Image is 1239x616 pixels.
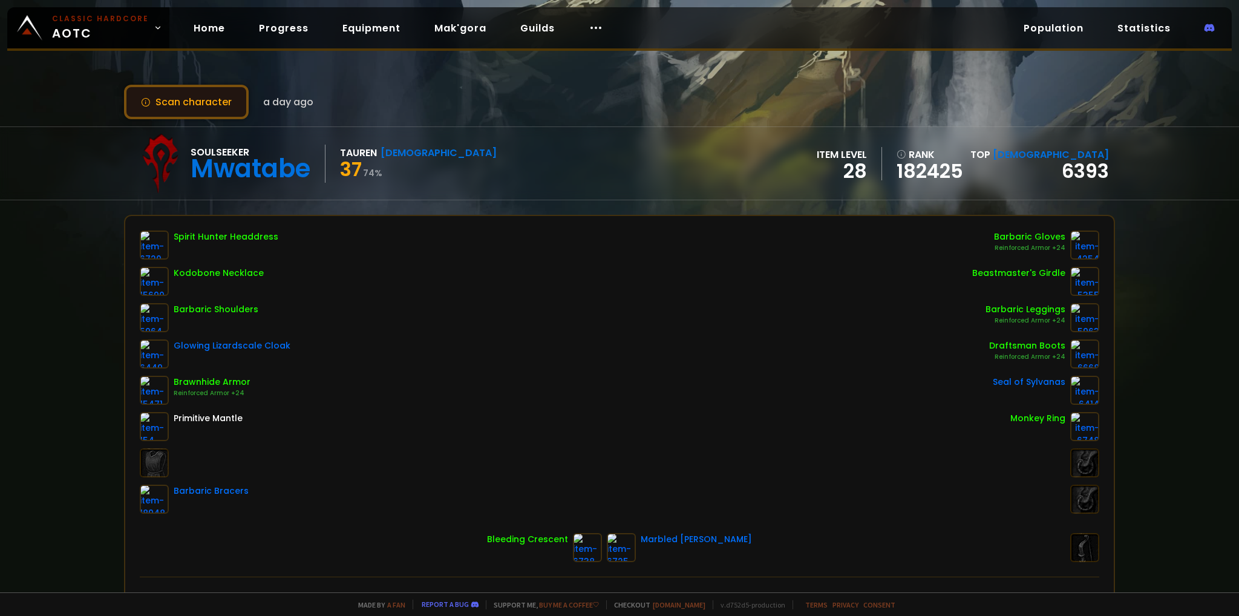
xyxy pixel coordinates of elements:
div: Reinforced Armor +24 [989,352,1065,362]
img: item-6449 [140,339,169,369]
a: Privacy [832,600,858,609]
div: rank [897,147,963,162]
small: 74 % [363,167,382,179]
img: item-15690 [140,267,169,296]
div: 130 [590,592,605,607]
div: Tauren [340,145,377,160]
a: 6393 [1062,157,1109,185]
div: Top [970,147,1109,162]
div: Glowing Lizardscale Cloak [174,339,290,352]
div: item level [817,147,867,162]
a: Terms [805,600,828,609]
img: item-5964 [140,303,169,332]
a: Classic HardcoreAOTC [7,7,169,48]
div: Bleeding Crescent [487,533,568,546]
img: item-15471 [140,376,169,405]
img: item-4254 [1070,231,1099,260]
div: Soulseeker [191,145,310,160]
a: Population [1014,16,1093,41]
div: Mwatabe [191,160,310,178]
span: 37 [340,156,362,183]
a: Statistics [1108,16,1180,41]
div: Beastmaster's Girdle [972,267,1065,280]
div: Health [154,592,186,607]
a: Buy me a coffee [539,600,599,609]
a: Mak'gora [425,16,496,41]
button: Scan character [124,85,249,119]
div: Marbled [PERSON_NAME] [641,533,752,546]
span: a day ago [263,94,313,110]
span: AOTC [52,13,149,42]
span: v. d752d5 - production [713,600,785,609]
div: Reinforced Armor +24 [986,316,1065,326]
a: [DOMAIN_NAME] [653,600,705,609]
img: item-5963 [1070,303,1099,332]
div: Barbaric Leggings [986,303,1065,316]
div: Reinforced Armor +24 [174,388,250,398]
div: Attack Power [634,592,699,607]
img: item-5355 [1070,267,1099,296]
div: Stamina [394,592,436,607]
div: Primitive Mantle [174,412,243,425]
img: item-154 [140,412,169,441]
div: Draftsman Boots [989,339,1065,352]
div: Monkey Ring [1010,412,1065,425]
a: Progress [249,16,318,41]
div: Barbaric Gloves [994,231,1065,243]
a: Equipment [333,16,410,41]
img: item-18948 [140,485,169,514]
img: item-6414 [1070,376,1099,405]
a: Home [184,16,235,41]
img: item-6720 [140,231,169,260]
a: Consent [863,600,895,609]
span: [DEMOGRAPHIC_DATA] [993,148,1109,162]
div: 210 [830,592,845,607]
div: Spirit Hunter Headdress [174,231,278,243]
img: item-6748 [1070,412,1099,441]
a: Guilds [511,16,564,41]
div: 1690 [344,592,365,607]
div: Seal of Sylvanas [993,376,1065,388]
span: Support me, [486,600,599,609]
div: 1788 [1064,592,1085,607]
div: Armor [874,592,904,607]
a: Report a bug [422,600,469,609]
span: Checkout [606,600,705,609]
img: item-6668 [1070,339,1099,369]
div: Kodobone Necklace [174,267,264,280]
div: 28 [817,162,867,180]
a: a fan [387,600,405,609]
img: item-6738 [573,533,602,562]
div: [DEMOGRAPHIC_DATA] [381,145,497,160]
div: Reinforced Armor +24 [994,243,1065,253]
small: Classic Hardcore [52,13,149,24]
img: item-6725 [607,533,636,562]
div: Brawnhide Armor [174,376,250,388]
a: 182425 [897,162,963,180]
div: Barbaric Shoulders [174,303,258,316]
span: Made by [351,600,405,609]
div: Barbaric Bracers [174,485,249,497]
